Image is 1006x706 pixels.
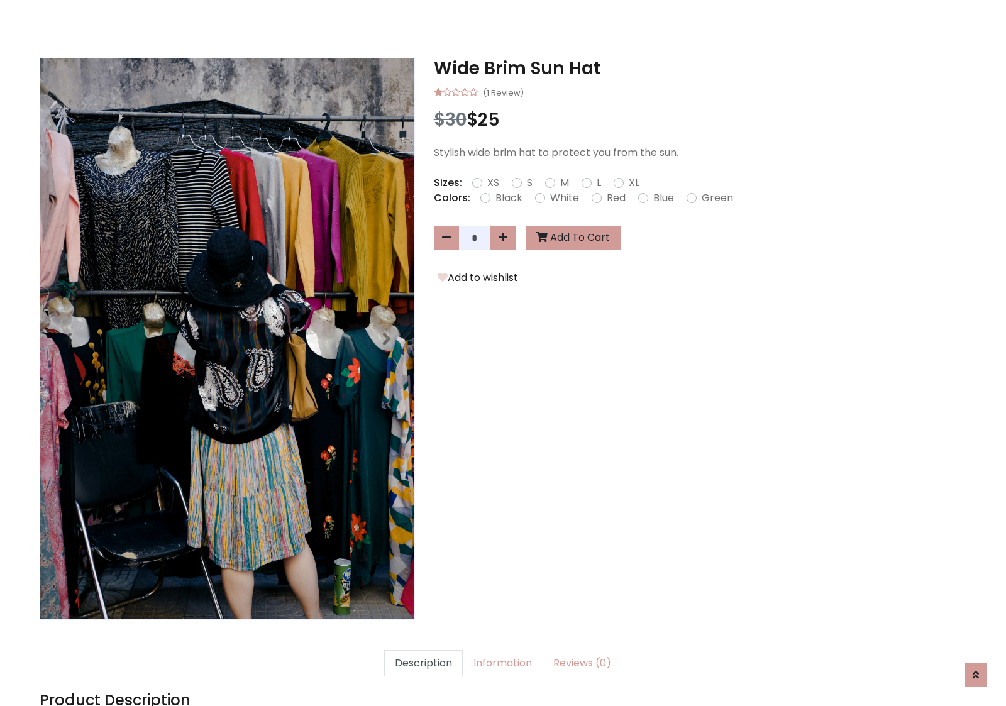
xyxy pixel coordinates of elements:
label: Blue [653,190,674,206]
label: Black [495,190,522,206]
p: Sizes: [434,175,462,190]
label: S [527,175,533,190]
img: Image [40,58,414,619]
span: $30 [434,108,467,132]
h3: Wide Brim Sun Hat [434,58,966,79]
a: Description [384,650,463,676]
p: Stylish wide brim hat to protect you from the sun. [434,145,966,160]
label: White [550,190,579,206]
label: Green [702,190,733,206]
label: XL [629,175,639,190]
label: L [597,175,601,190]
small: (1 Review) [483,84,524,99]
h3: $ [434,109,966,131]
a: Reviews (0) [543,650,622,676]
button: Add To Cart [526,226,621,250]
label: Red [607,190,626,206]
label: M [560,175,569,190]
span: 25 [478,108,500,132]
button: Add to wishlist [434,270,522,286]
label: XS [487,175,499,190]
p: Colors: [434,190,470,206]
a: Information [463,650,543,676]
